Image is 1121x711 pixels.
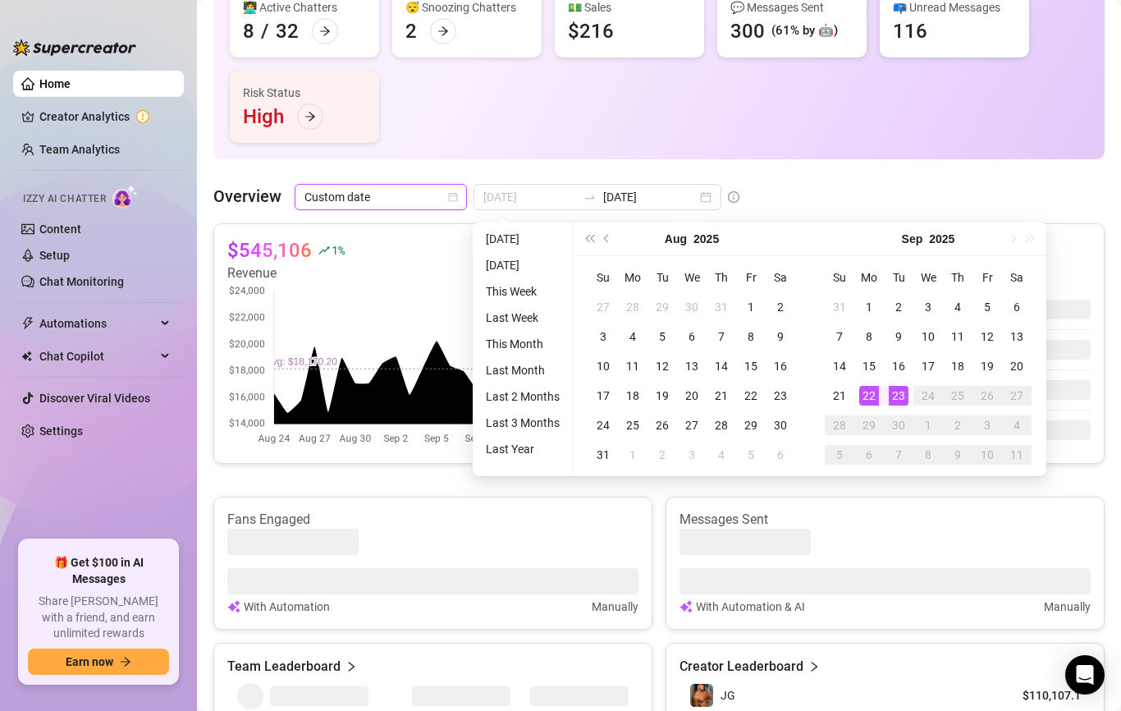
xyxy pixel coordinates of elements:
div: 8 [243,18,254,44]
div: 3 [918,297,938,317]
div: 16 [771,356,790,376]
th: Fr [736,263,766,292]
div: 11 [623,356,643,376]
td: 2025-09-24 [913,381,943,411]
td: 2025-08-23 [766,381,795,411]
th: Tu [884,263,913,292]
td: 2025-08-11 [618,351,647,381]
div: 29 [741,415,761,435]
td: 2025-07-29 [647,292,677,322]
span: JG [721,689,735,702]
td: 2025-10-05 [825,440,854,470]
div: 9 [889,327,908,346]
td: 2025-09-19 [972,351,1002,381]
div: 13 [682,356,702,376]
td: 2025-09-21 [825,381,854,411]
div: 19 [652,386,672,406]
img: JG [690,684,713,707]
div: 2 [652,445,672,465]
td: 2025-08-22 [736,381,766,411]
div: 31 [830,297,849,317]
span: arrow-right [437,25,449,37]
img: AI Chatter [112,185,138,209]
td: 2025-09-23 [884,381,913,411]
span: arrow-right [319,25,331,37]
td: 2025-08-03 [588,322,618,351]
td: 2025-09-15 [854,351,884,381]
div: 22 [741,386,761,406]
span: Share [PERSON_NAME] with a friend, and earn unlimited rewards [28,594,169,642]
button: Choose a month [902,222,923,255]
div: 5 [741,445,761,465]
a: Creator Analytics exclamation-circle [39,103,171,130]
td: 2025-09-28 [825,411,854,440]
div: 9 [948,445,968,465]
div: 20 [682,386,702,406]
td: 2025-08-16 [766,351,795,381]
div: 8 [741,327,761,346]
button: Last year (Control + left) [580,222,598,255]
td: 2025-09-02 [647,440,677,470]
td: 2025-09-22 [854,381,884,411]
th: Mo [854,263,884,292]
td: 2025-09-04 [943,292,972,322]
div: 9 [771,327,790,346]
div: 6 [1007,297,1027,317]
div: 4 [1007,415,1027,435]
div: 7 [830,327,849,346]
article: Manually [1044,598,1091,616]
a: Team Analytics [39,143,120,156]
li: Last Week [479,308,566,328]
td: 2025-09-17 [913,351,943,381]
div: 8 [918,445,938,465]
th: Su [825,263,854,292]
td: 2025-09-03 [677,440,707,470]
td: 2025-09-29 [854,411,884,440]
div: 3 [682,445,702,465]
td: 2025-08-25 [618,411,647,440]
div: 10 [593,356,613,376]
div: 21 [830,386,849,406]
td: 2025-09-05 [736,440,766,470]
article: Team Leaderboard [227,657,341,677]
td: 2025-08-12 [647,351,677,381]
span: Custom date [304,185,457,209]
button: Earn nowarrow-right [28,649,169,675]
td: 2025-09-30 [884,411,913,440]
td: 2025-09-16 [884,351,913,381]
div: 8 [859,327,879,346]
input: End date [603,188,697,206]
div: 11 [948,327,968,346]
td: 2025-09-10 [913,322,943,351]
th: Sa [766,263,795,292]
div: 23 [771,386,790,406]
div: 18 [948,356,968,376]
td: 2025-10-02 [943,411,972,440]
div: 27 [593,297,613,317]
li: Last Month [479,360,566,380]
div: 11 [1007,445,1027,465]
div: 26 [652,415,672,435]
a: Setup [39,249,70,262]
span: Izzy AI Chatter [23,191,106,207]
div: 4 [623,327,643,346]
span: 🎁 Get $100 in AI Messages [28,555,169,587]
img: Chat Copilot [21,351,32,362]
th: Su [588,263,618,292]
td: 2025-08-31 [825,292,854,322]
div: 6 [771,445,790,465]
span: Earn now [66,655,113,668]
div: (61% by 🤖) [771,21,838,41]
div: 30 [771,415,790,435]
span: Chat Copilot [39,343,156,369]
a: Settings [39,424,83,438]
td: 2025-08-05 [647,322,677,351]
a: Content [39,222,81,236]
td: 2025-10-09 [943,440,972,470]
div: 12 [652,356,672,376]
img: svg%3e [679,598,693,616]
td: 2025-08-27 [677,411,707,440]
div: 1 [918,415,938,435]
div: 28 [830,415,849,435]
div: 32 [276,18,299,44]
